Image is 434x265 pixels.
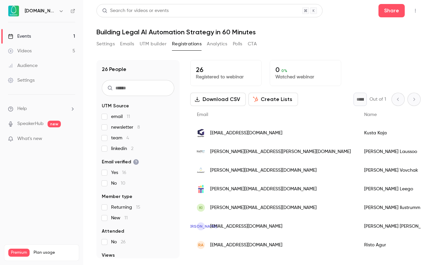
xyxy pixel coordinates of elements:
[190,93,246,106] button: Download CSV
[197,129,205,137] img: gnatnet.eu
[102,159,139,165] span: Email verified
[8,48,32,54] div: Videos
[96,39,115,49] button: Settings
[111,215,128,221] span: New
[121,181,125,186] span: 10
[17,135,42,142] span: What's new
[111,204,140,211] span: Returning
[210,130,282,137] span: [EMAIL_ADDRESS][DOMAIN_NAME]
[8,77,35,84] div: Settings
[124,216,128,220] span: 11
[281,68,287,73] span: 0 %
[48,121,61,127] span: new
[196,66,256,74] p: 26
[275,74,336,80] p: Watched webinar
[197,148,205,156] img: kemit.ee
[17,120,44,127] a: SpeakerHub
[131,146,133,151] span: 2
[210,204,317,211] span: [PERSON_NAME][EMAIL_ADDRESS][DOMAIN_NAME]
[378,4,405,17] button: Share
[248,39,257,49] button: CTA
[8,105,75,112] li: help-dropdown-opener
[8,62,38,69] div: Audience
[111,124,140,131] span: newsletter
[111,180,125,187] span: No
[210,148,351,155] span: [PERSON_NAME][EMAIL_ADDRESS][PERSON_NAME][DOMAIN_NAME]
[102,103,129,109] span: UTM Source
[140,39,167,49] button: UTM builder
[210,223,282,230] span: [EMAIL_ADDRESS][DOMAIN_NAME]
[111,169,126,176] span: Yes
[102,7,169,14] div: Search for videos or events
[34,250,75,255] span: Plan usage
[126,136,129,140] span: 4
[127,114,130,119] span: 11
[96,28,421,36] h1: Building Legal AI Automation Strategy in 60 Minutes
[8,33,31,40] div: Events
[369,96,386,103] p: Out of 1
[248,93,298,106] button: Create Lists
[120,39,134,49] button: Emails
[197,112,208,117] span: Email
[122,170,126,175] span: 16
[199,205,203,211] span: KI
[111,135,129,141] span: team
[102,252,115,259] span: Views
[121,240,126,244] span: 26
[197,166,205,174] img: avokaado.io
[197,185,205,193] img: tarceta.com
[17,105,27,112] span: Help
[233,39,242,49] button: Polls
[185,223,217,229] span: [PERSON_NAME]
[102,193,132,200] span: Member type
[207,39,227,49] button: Analytics
[210,242,282,249] span: [EMAIL_ADDRESS][DOMAIN_NAME]
[196,74,256,80] p: Registered to webinar
[275,66,336,74] p: 0
[198,242,204,248] span: RA
[210,167,317,174] span: [PERSON_NAME][EMAIL_ADDRESS][DOMAIN_NAME]
[210,186,317,193] span: [PERSON_NAME][EMAIL_ADDRESS][DOMAIN_NAME]
[8,6,19,16] img: Avokaado.io
[25,8,56,14] h6: [DOMAIN_NAME]
[111,145,133,152] span: linkedin
[172,39,202,49] button: Registrations
[102,228,124,235] span: Attended
[8,249,30,257] span: Premium
[364,112,377,117] span: Name
[111,113,130,120] span: email
[111,239,126,245] span: No
[102,65,126,73] h1: 26 People
[137,125,140,130] span: 8
[136,205,140,210] span: 15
